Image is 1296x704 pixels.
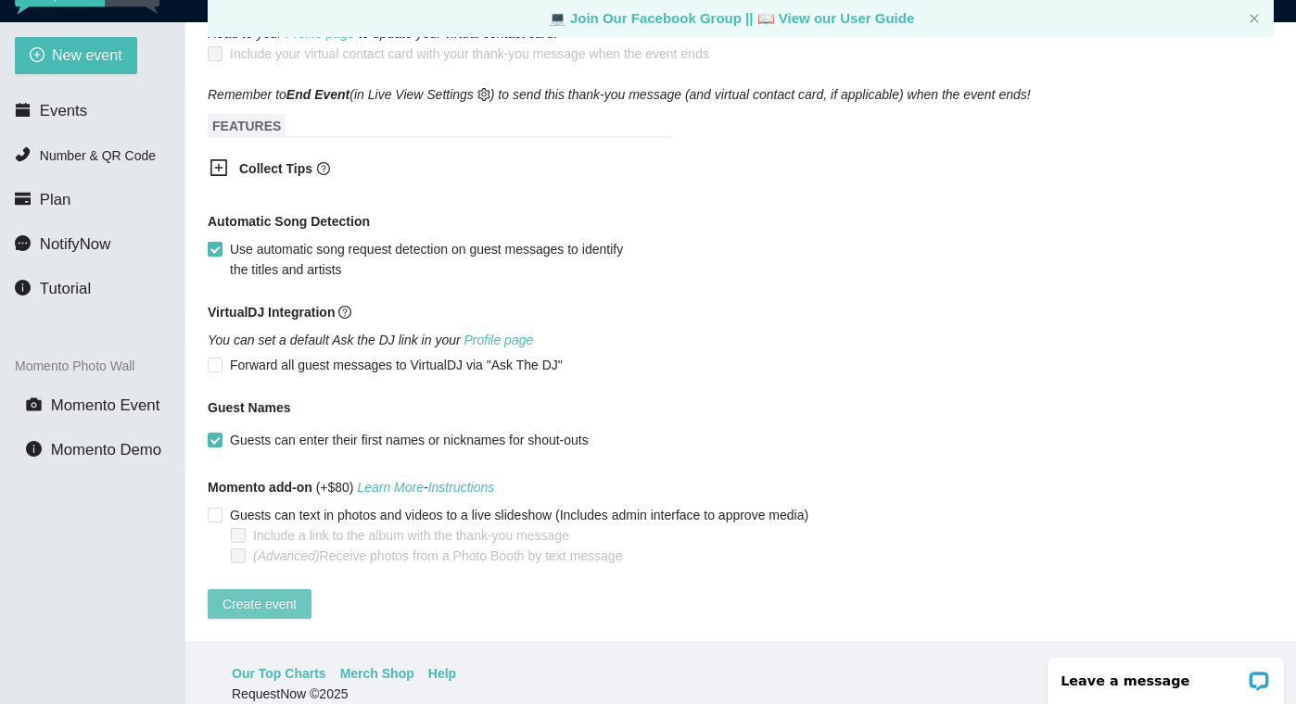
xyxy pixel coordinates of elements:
[15,37,137,74] button: plus-circleNew event
[757,10,775,26] span: laptop
[317,162,330,175] span: question-circle
[230,46,709,61] span: Include your virtual contact card with your thank-you message when the event ends
[208,400,290,415] b: Guest Names
[40,191,71,208] span: Plan
[357,480,494,495] i: -
[26,441,42,457] span: info-circle
[208,87,1031,102] i: Remember to (in Live View Settings ) to send this thank-you message (and virtual contact card, if...
[246,546,629,566] span: Receive photos from a Photo Booth by text message
[757,10,915,26] a: laptop View our User Guide
[15,102,31,118] span: calendar
[232,684,1245,704] div: RequestNow © 2025
[15,235,31,251] span: message
[246,525,577,546] span: Include a link to the album with the thank-you message
[338,306,351,319] span: question-circle
[195,147,658,193] div: Collect Tipsquestion-circle
[208,211,370,232] b: Automatic Song Detection
[1249,13,1260,24] span: close
[222,355,570,375] span: Forward all guest messages to VirtualDJ via "Ask The DJ"
[549,10,757,26] a: laptop Join Our Facebook Group ||
[222,505,816,525] span: Guests can text in photos and videos to a live slideshow (Includes admin interface to approve media)
[464,333,534,347] a: Profile page
[253,548,320,563] i: (Advanced)
[208,114,286,138] span: FEATURES
[428,480,495,495] a: Instructions
[286,87,349,102] b: End Event
[549,10,566,26] span: laptop
[477,88,490,101] span: setting
[15,146,31,162] span: phone
[208,477,494,497] span: (+$80)
[340,663,414,684] a: Merch Shop
[26,396,42,412] span: camera
[15,280,31,295] span: info-circle
[222,594,297,614] span: Create event
[40,148,156,163] span: Number & QR Code
[222,430,596,450] span: Guests can enter their first names or nicknames for shout-outs
[40,280,91,297] span: Tutorial
[232,663,326,684] a: Our Top Charts
[51,396,160,414] span: Momento Event
[210,158,228,177] span: plus-square
[40,102,87,119] span: Events
[1036,646,1296,704] iframe: LiveChat chat widget
[357,480,424,495] a: Learn More
[30,47,44,65] span: plus-circle
[52,44,122,67] span: New event
[15,191,31,207] span: credit-card
[222,239,652,280] span: Use automatic song request detection on guest messages to identify the titles and artists
[428,663,456,684] a: Help
[208,480,312,495] b: Momento add-on
[208,589,311,619] button: Create event
[40,235,110,253] span: NotifyNow
[51,441,161,459] span: Momento Demo
[208,305,335,320] b: VirtualDJ Integration
[239,161,312,176] b: Collect Tips
[1249,13,1260,25] button: close
[208,333,533,347] i: You can set a default Ask the DJ link in your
